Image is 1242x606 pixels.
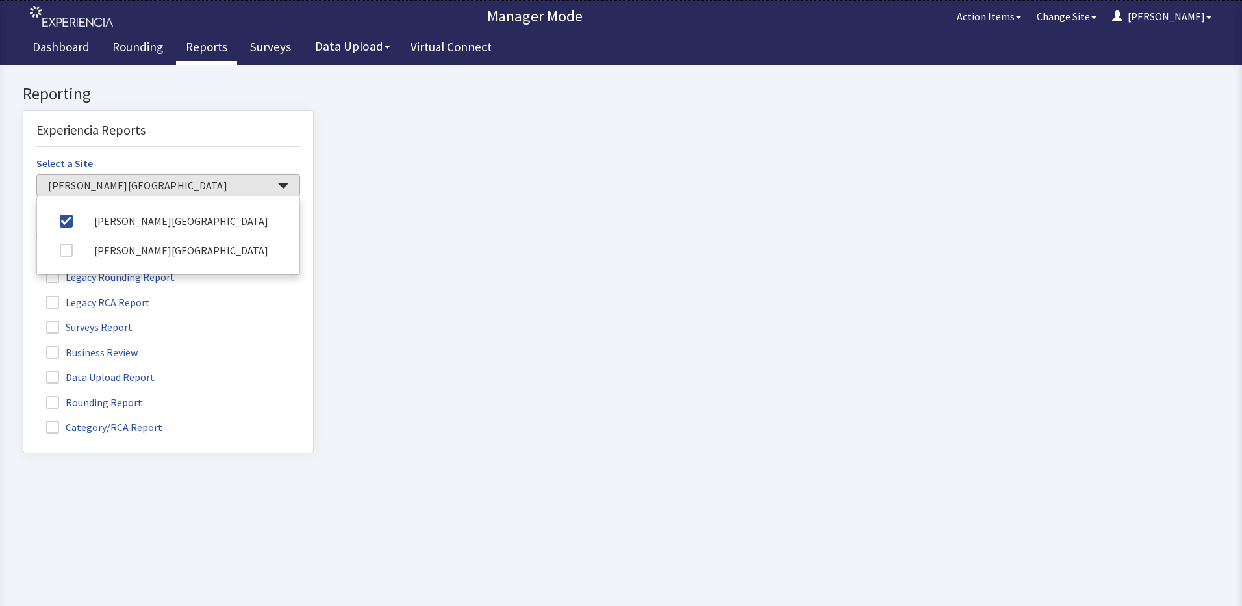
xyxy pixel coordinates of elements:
[103,33,173,65] a: Rounding
[36,55,300,82] div: Experiencia Reports
[36,253,146,270] label: Surveys Report
[23,20,314,38] h2: Reporting
[36,303,168,320] label: Data Upload Report
[1029,3,1104,29] button: Change Site
[240,33,301,65] a: Surveys
[401,33,501,65] a: Virtual Connect
[36,109,300,131] button: [PERSON_NAME][GEOGRAPHIC_DATA]
[36,328,155,345] label: Rounding Report
[30,6,113,27] img: experiencia_logo.png
[47,170,290,200] a: [PERSON_NAME][GEOGRAPHIC_DATA]
[23,33,99,65] a: Dashboard
[48,113,275,128] span: [PERSON_NAME][GEOGRAPHIC_DATA]
[36,228,163,245] label: Legacy RCA Report
[120,6,949,27] p: Manager Mode
[47,141,290,170] a: [PERSON_NAME][GEOGRAPHIC_DATA]
[36,90,93,106] label: Select a Site
[36,203,188,220] label: Legacy Rounding Report
[949,3,1029,29] button: Action Items
[307,34,398,59] button: Data Upload
[36,278,151,295] label: Business Review
[176,33,237,65] a: Reports
[36,353,175,370] label: Category/RCA Report
[1104,3,1219,29] button: [PERSON_NAME]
